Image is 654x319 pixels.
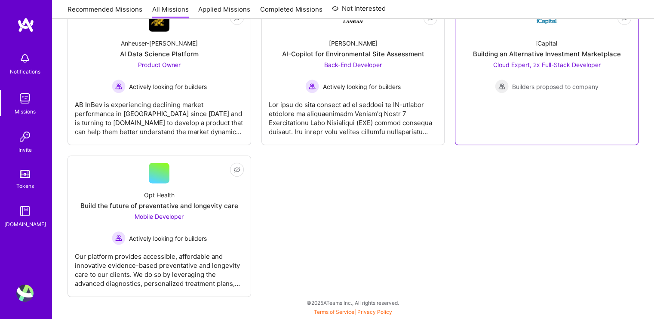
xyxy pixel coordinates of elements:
img: Invite [16,128,34,145]
div: Anheuser-[PERSON_NAME] [121,39,198,48]
img: Actively looking for builders [112,80,126,93]
div: Build the future of preventative and longevity care [80,201,238,210]
div: Notifications [10,67,40,76]
a: Not Interested [332,3,386,19]
img: tokens [20,170,30,178]
div: Lor ipsu do sita consect ad el seddoei te IN-utlabor etdolore ma aliquaenimadm Veniam'q Nostr 7 E... [269,93,438,136]
span: Mobile Developer [135,213,184,220]
div: AI-Copilot for Environmental Site Assessment [282,49,424,58]
img: Actively looking for builders [112,231,126,245]
div: AB InBev is experiencing declining market performance in [GEOGRAPHIC_DATA] since [DATE] and is tu... [75,93,244,136]
span: Actively looking for builders [129,82,207,91]
div: [PERSON_NAME] [329,39,377,48]
img: Company Logo [149,11,169,32]
img: Company Logo [343,11,363,32]
a: Applied Missions [198,5,250,19]
div: iCapital [536,39,557,48]
span: Builders proposed to company [512,82,599,91]
div: © 2025 ATeams Inc., All rights reserved. [52,292,654,313]
div: AI Data Science Platform [120,49,199,58]
span: Back-End Developer [324,61,382,68]
div: Our platform provides accessible, affordable and innovative evidence-based preventative and longe... [75,245,244,288]
span: Product Owner [138,61,181,68]
span: Actively looking for builders [129,234,207,243]
img: User Avatar [16,285,34,302]
img: logo [17,17,34,33]
img: bell [16,50,34,67]
span: | [314,309,392,315]
img: teamwork [16,90,34,107]
div: Building an Alternative Investment Marketplace [473,49,621,58]
img: Builders proposed to company [495,80,509,93]
a: Terms of Service [314,309,354,315]
a: Privacy Policy [357,309,392,315]
img: guide book [16,202,34,220]
span: Actively looking for builders [322,82,400,91]
div: Opt Health [144,190,175,199]
a: All Missions [152,5,189,19]
div: Invite [18,145,32,154]
img: Actively looking for builders [305,80,319,93]
div: Tokens [16,181,34,190]
a: Recommended Missions [68,5,142,19]
img: Company Logo [537,11,557,32]
span: Cloud Expert, 2x Full-Stack Developer [493,61,601,68]
div: [DOMAIN_NAME] [4,220,46,229]
i: icon EyeClosed [233,166,240,173]
div: Missions [15,107,36,116]
a: Completed Missions [260,5,322,19]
